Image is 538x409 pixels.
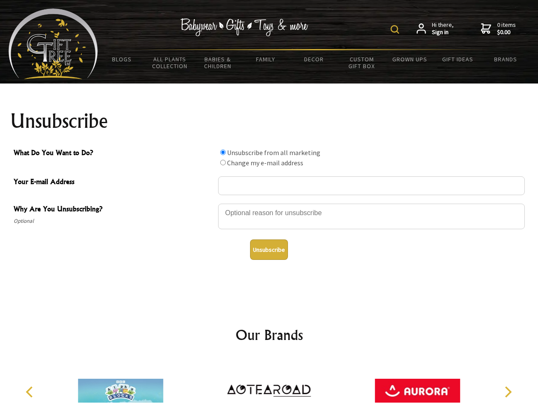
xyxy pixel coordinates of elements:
a: Brands [482,50,530,68]
span: Hi there, [432,21,454,36]
span: Your E-mail Address [14,176,214,189]
a: Grown Ups [386,50,434,68]
label: Change my e-mail address [227,158,303,167]
textarea: Why Are You Unsubscribing? [218,204,525,229]
img: product search [391,25,399,34]
a: 0 items$0.00 [481,21,516,36]
span: What Do You Want to Do? [14,147,214,160]
h2: Our Brands [17,325,521,345]
img: Babywear - Gifts - Toys & more [181,18,308,36]
input: What Do You Want to Do? [220,150,226,155]
img: Babyware - Gifts - Toys and more... [9,9,98,79]
a: Babies & Children [194,50,242,75]
span: 0 items [497,21,516,36]
a: Hi there,Sign in [417,21,454,36]
a: Family [242,50,290,68]
strong: Sign in [432,29,454,36]
a: BLOGS [98,50,146,68]
button: Next [498,383,517,401]
input: What Do You Want to Do? [220,160,226,165]
label: Unsubscribe from all marketing [227,148,320,157]
span: Optional [14,216,214,226]
a: Decor [290,50,338,68]
strong: $0.00 [497,29,516,36]
h1: Unsubscribe [10,111,528,131]
button: Unsubscribe [250,239,288,260]
button: Previous [21,383,40,401]
span: Why Are You Unsubscribing? [14,204,214,216]
a: Gift Ideas [434,50,482,68]
a: All Plants Collection [146,50,194,75]
a: Custom Gift Box [338,50,386,75]
input: Your E-mail Address [218,176,525,195]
